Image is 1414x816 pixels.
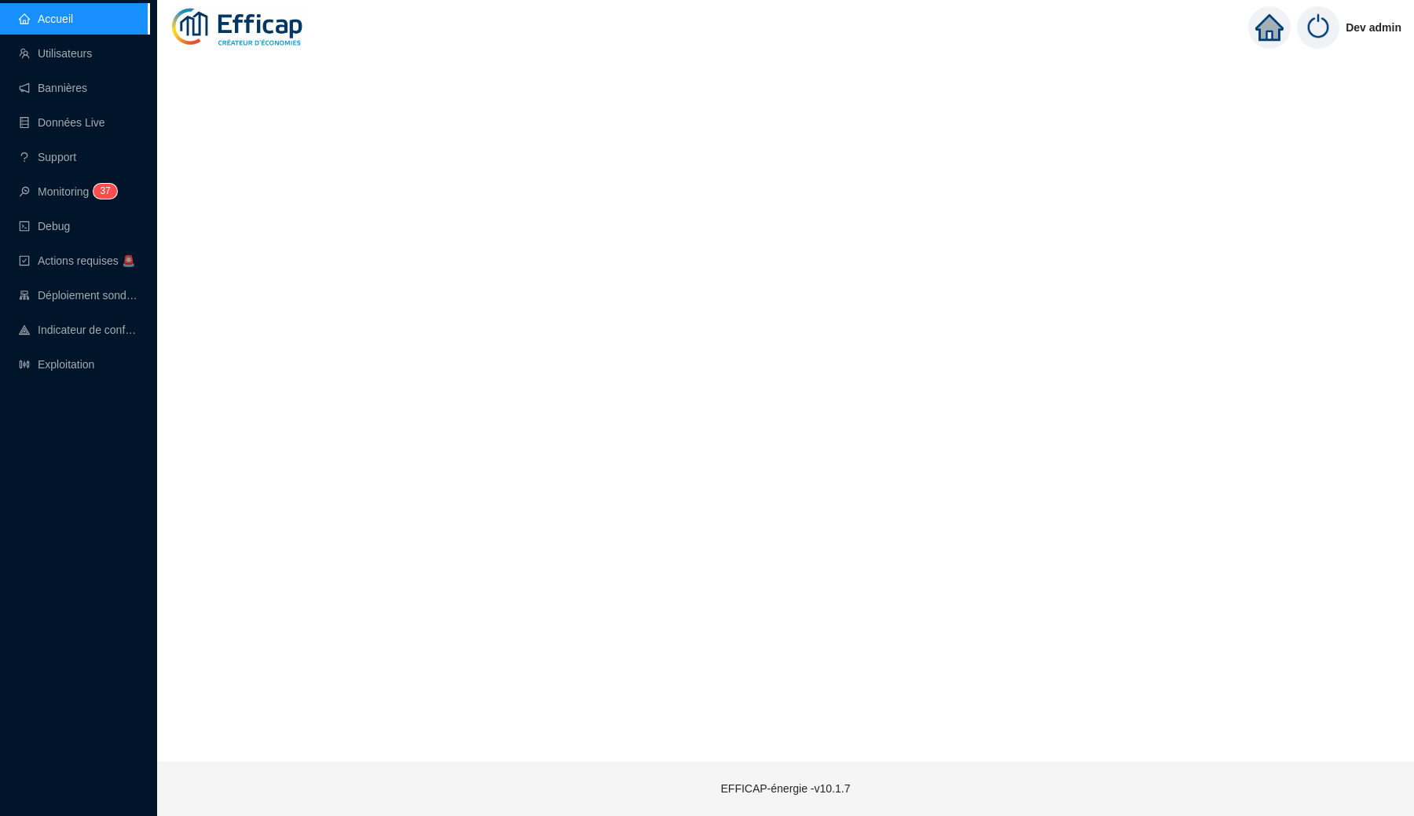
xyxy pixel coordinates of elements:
[105,185,111,196] span: 7
[19,220,70,232] a: codeDebug
[1297,6,1339,49] img: power
[19,82,87,94] a: notificationBannières
[19,47,92,60] a: teamUtilisateurs
[19,324,138,336] a: heat-mapIndicateur de confort
[19,255,30,266] span: check-square
[100,185,105,196] span: 3
[1255,13,1284,42] span: home
[19,185,112,198] a: monitorMonitoring37
[19,289,138,302] a: clusterDéploiement sondes
[721,782,851,795] span: EFFICAP-énergie - v10.1.7
[93,184,116,199] sup: 37
[1346,2,1401,53] span: Dev admin
[19,358,94,371] a: slidersExploitation
[38,254,135,267] span: Actions requises 🚨
[19,116,105,129] a: databaseDonnées Live
[19,13,73,25] a: homeAccueil
[19,151,76,163] a: questionSupport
